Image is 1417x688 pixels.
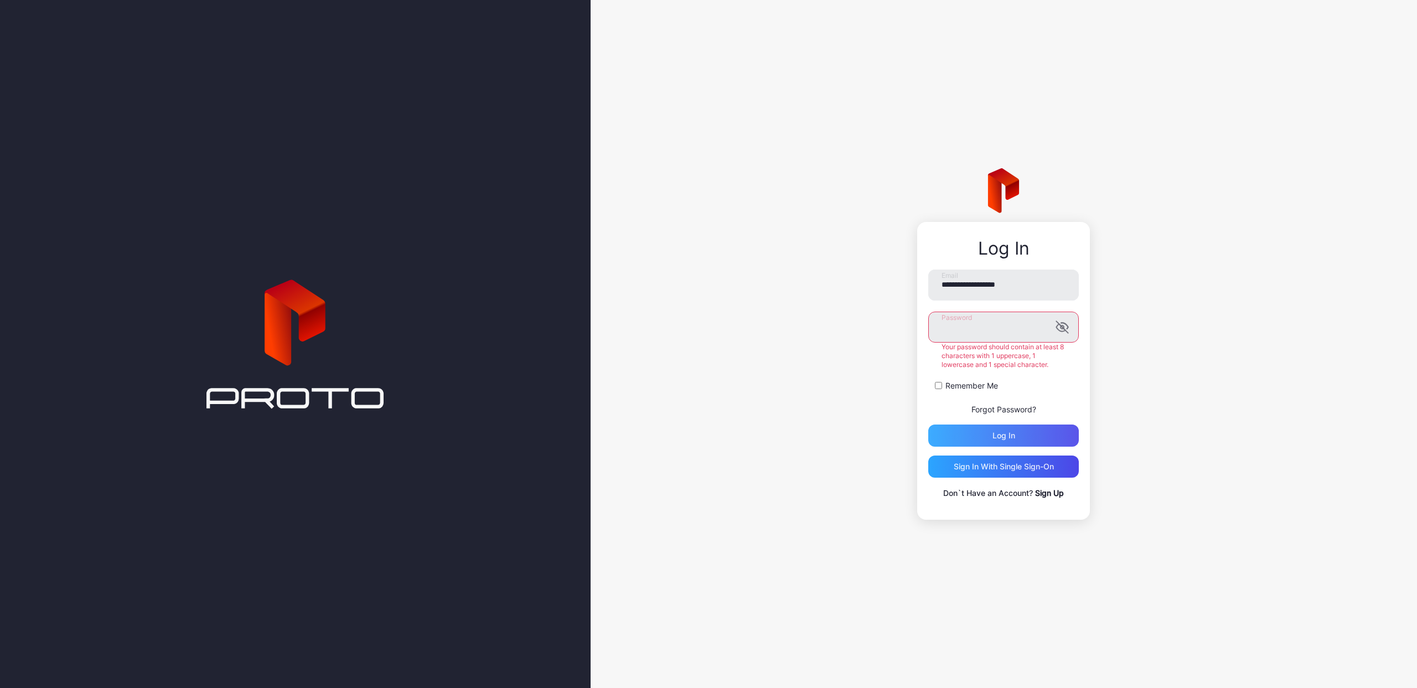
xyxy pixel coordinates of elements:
[945,380,998,391] label: Remember Me
[928,239,1079,258] div: Log In
[928,312,1079,343] input: Password
[1035,488,1064,498] a: Sign Up
[954,462,1054,471] div: Sign in With Single Sign-On
[928,343,1079,369] div: Your password should contain at least 8 characters with 1 uppercase, 1 lowercase and 1 special ch...
[928,425,1079,447] button: Log in
[928,456,1079,478] button: Sign in With Single Sign-On
[971,405,1036,414] a: Forgot Password?
[992,431,1015,440] div: Log in
[928,487,1079,500] p: Don`t Have an Account?
[1056,320,1069,334] button: Password
[928,270,1079,301] input: Email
